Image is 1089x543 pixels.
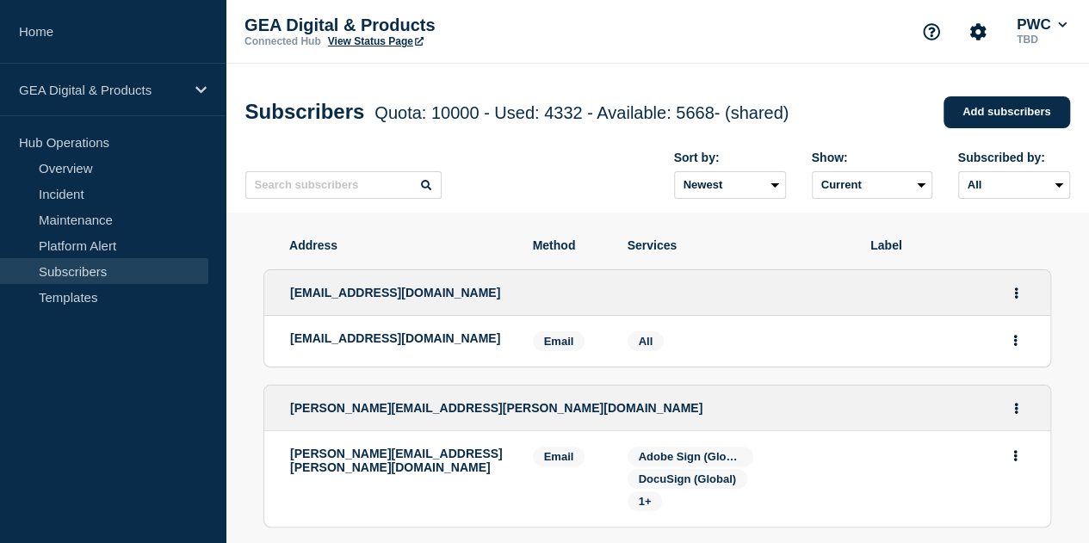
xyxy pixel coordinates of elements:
p: [EMAIL_ADDRESS][DOMAIN_NAME] [290,331,507,345]
span: Adobe Sign (Global) [639,450,746,463]
button: Actions [1005,327,1026,354]
button: Account settings [960,14,996,50]
span: [EMAIL_ADDRESS][DOMAIN_NAME] [290,286,500,299]
button: Actions [1005,280,1027,306]
a: Add subscribers [944,96,1070,128]
a: View Status Page [328,35,424,47]
h1: Subscribers [245,100,789,124]
span: Quota: 10000 - Used: 4332 - Available: 5668 - (shared) [374,103,789,122]
p: Connected Hub [244,35,321,47]
button: Actions [1005,442,1026,469]
span: Method [533,238,602,252]
span: DocuSign (Global) [639,472,736,485]
span: Label [870,238,1025,252]
p: [PERSON_NAME][EMAIL_ADDRESS][PERSON_NAME][DOMAIN_NAME] [290,447,507,474]
span: [PERSON_NAME][EMAIL_ADDRESS][PERSON_NAME][DOMAIN_NAME] [290,401,702,415]
select: Subscribed by [958,171,1070,199]
p: TBD [1013,34,1070,46]
button: Support [913,14,950,50]
span: 1+ [639,495,652,508]
button: PWC [1013,16,1070,34]
p: GEA Digital & Products [244,15,589,35]
div: Sort by: [674,151,786,164]
span: Address [289,238,507,252]
input: Search subscribers [245,171,442,199]
select: Sort by [674,171,786,199]
button: Actions [1005,395,1027,422]
p: GEA Digital & Products [19,83,184,97]
span: Email [533,331,585,351]
div: Subscribed by: [958,151,1070,164]
span: Services [628,238,845,252]
span: All [639,335,653,348]
span: Email [533,447,585,466]
div: Show: [812,151,932,164]
select: Deleted [812,171,932,199]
